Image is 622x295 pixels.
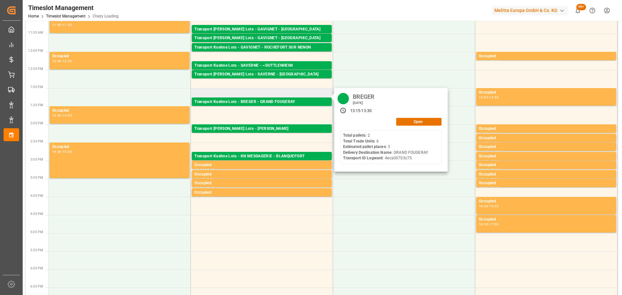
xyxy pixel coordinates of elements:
[194,44,329,51] div: Transport Kuehne Lots - GAVIGNET - ROCHEFORT SUR NENON
[488,187,489,189] div: -
[52,53,187,60] div: Occupied
[205,187,214,189] div: 15:45
[28,67,43,71] span: 12:30 PM
[489,168,499,171] div: 15:15
[194,69,329,74] div: Pallets: 1,TU: 74,City: ~[GEOGRAPHIC_DATA],Arrival: [DATE] 00:00:00
[488,160,489,163] div: -
[488,60,489,62] div: -
[62,60,63,62] div: -
[52,108,187,114] div: Occupied
[194,180,329,187] div: Occupied
[194,35,329,41] div: Transport [PERSON_NAME] Lots - GAVIGNET - [GEOGRAPHIC_DATA]
[492,4,570,17] button: Melitta Europa GmbH & Co. KG
[30,230,43,234] span: 5:00 PM
[30,194,43,198] span: 4:00 PM
[489,132,499,135] div: 14:15
[489,178,499,181] div: 15:30
[194,132,329,138] div: Pallets: 1,TU: ,City: CARQUEFOU,Arrival: [DATE] 00:00:00
[479,135,614,142] div: Occupied
[350,108,361,114] div: 13:15
[343,150,392,155] b: Delivery Destination Name
[479,180,614,187] div: Occupied
[479,223,488,226] div: 16:30
[343,133,366,138] b: Total pallets
[576,4,586,10] span: 99+
[46,14,86,18] a: Timeslot Management
[62,150,63,153] div: -
[30,158,43,161] span: 3:00 PM
[488,223,489,226] div: -
[194,153,329,160] div: Transport Kuehne Lots - KN MESSAGERIE - BLANQUEFORT
[28,49,43,52] span: 12:00 PM
[489,160,499,163] div: 15:00
[479,168,488,171] div: 15:00
[194,196,204,199] div: 15:45
[479,150,488,153] div: 14:30
[489,223,499,226] div: 17:00
[492,6,568,15] div: Melitta Europa GmbH & Co. KG
[488,142,489,144] div: -
[52,150,62,153] div: 14:30
[30,121,43,125] span: 2:00 PM
[28,3,119,13] div: Timeslot Management
[194,62,329,69] div: Transport Kuehne Lots - SAVERNE - ~DUTTLENHEIM
[479,162,614,168] div: Occupied
[194,99,329,105] div: Transport Kuehne Lots - BREGER - GRAND FOUGERAY
[30,176,43,179] span: 3:30 PM
[479,171,614,178] div: Occupied
[52,23,62,26] div: 11:00
[489,150,499,153] div: 14:45
[63,114,72,117] div: 14:00
[489,60,499,62] div: 12:15
[479,144,614,150] div: Occupied
[479,132,488,135] div: 14:00
[479,160,488,163] div: 14:45
[28,14,39,18] a: Home
[194,162,329,168] div: Occupied
[479,198,614,205] div: Occupied
[351,91,377,101] div: BREGER
[479,153,614,160] div: Occupied
[205,196,214,199] div: 16:00
[479,205,488,208] div: 16:00
[488,205,489,208] div: -
[479,96,488,99] div: 13:00
[343,144,386,149] b: Estimated pallet places
[52,144,187,150] div: Occupied
[489,96,499,99] div: 13:30
[194,78,329,83] div: Pallets: 2,TU: ,City: SARREBOURG,Arrival: [DATE] 00:00:00
[489,187,499,189] div: 15:45
[30,140,43,143] span: 2:30 PM
[488,150,489,153] div: -
[30,103,43,107] span: 1:30 PM
[194,126,329,132] div: Transport [PERSON_NAME] Lots - [PERSON_NAME]
[63,23,72,26] div: 11:30
[30,85,43,89] span: 1:00 PM
[52,114,62,117] div: 13:30
[479,89,614,96] div: Occupied
[479,216,614,223] div: Occupied
[204,196,205,199] div: -
[570,3,585,18] button: show 100 new notifications
[361,108,372,114] div: 13:30
[204,187,205,189] div: -
[63,60,72,62] div: 12:30
[62,114,63,117] div: -
[194,71,329,78] div: Transport [PERSON_NAME] Lots - SAVERNE - [GEOGRAPHIC_DATA]
[194,33,329,38] div: Pallets: 1,TU: 54,City: [GEOGRAPHIC_DATA],Arrival: [DATE] 00:00:00
[194,187,204,189] div: 15:30
[30,285,43,288] span: 6:30 PM
[343,139,374,143] b: Total Trade Units
[30,267,43,270] span: 6:00 PM
[489,142,499,144] div: 14:30
[585,3,600,18] button: Help Center
[479,178,488,181] div: 15:15
[194,26,329,33] div: Transport [PERSON_NAME] Lots - GAVIGNET - [GEOGRAPHIC_DATA]
[488,96,489,99] div: -
[489,205,499,208] div: 16:30
[194,160,329,165] div: Pallets: ,TU: 232,City: [GEOGRAPHIC_DATA],Arrival: [DATE] 00:00:00
[194,41,329,47] div: Pallets: 9,TU: 384,City: [GEOGRAPHIC_DATA],Arrival: [DATE] 00:00:00
[62,23,63,26] div: -
[194,51,329,56] div: Pallets: 1,TU: 112,City: ROCHEFORT SUR NENON,Arrival: [DATE] 00:00:00
[479,142,488,144] div: 14:15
